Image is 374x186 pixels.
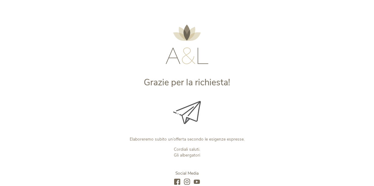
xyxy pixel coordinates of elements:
[166,25,208,64] img: AMONTI & LUNARIS Wellnessresort
[144,76,230,88] span: Grazie per la richiesta!
[175,170,199,176] span: Social Media
[184,179,190,185] a: instagram
[194,179,200,185] a: youtube
[173,101,201,124] img: Grazie per la richiesta!
[85,136,289,142] p: Elaboreremo subito un’offerta secondo le esigenze espresse.
[174,179,180,185] a: facebook
[85,146,289,158] p: Cordiali saluti. Gli albergatori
